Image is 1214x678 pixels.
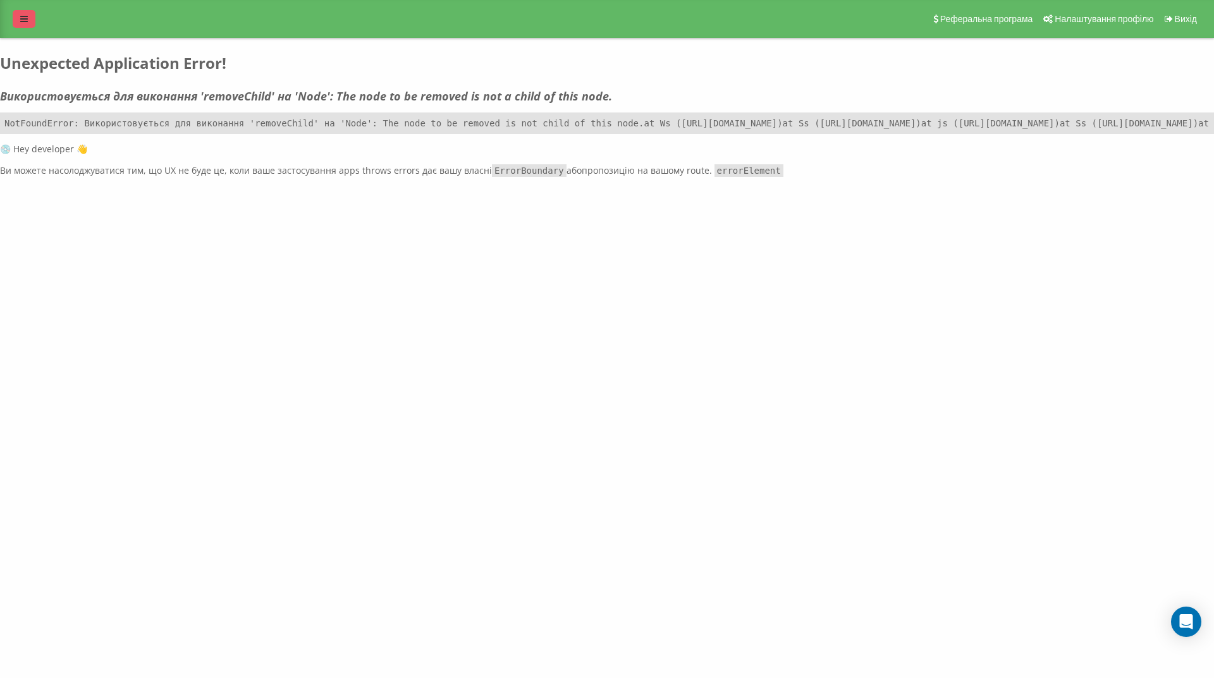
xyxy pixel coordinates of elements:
[714,164,783,177] code: errorElement
[1171,607,1201,637] div: Open Intercom Messenger
[4,118,644,128] font: NotFoundError: Використовується для виконання 'removeChild' на 'Node': The node to be removed is ...
[921,118,1060,128] font: at js ([URL][DOMAIN_NAME])
[582,164,712,176] font: пропозицію на вашому route.
[1060,118,1198,128] font: at Ss ([URL][DOMAIN_NAME])
[1055,14,1153,24] font: Налаштування профілю
[940,14,1033,24] font: Реферальна програма
[1175,14,1197,24] font: Вихід
[567,164,582,176] font: або
[783,118,921,128] font: at Ss ([URL][DOMAIN_NAME])
[644,118,782,128] font: at Ws ([URL][DOMAIN_NAME])
[492,164,567,177] code: ErrorBoundary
